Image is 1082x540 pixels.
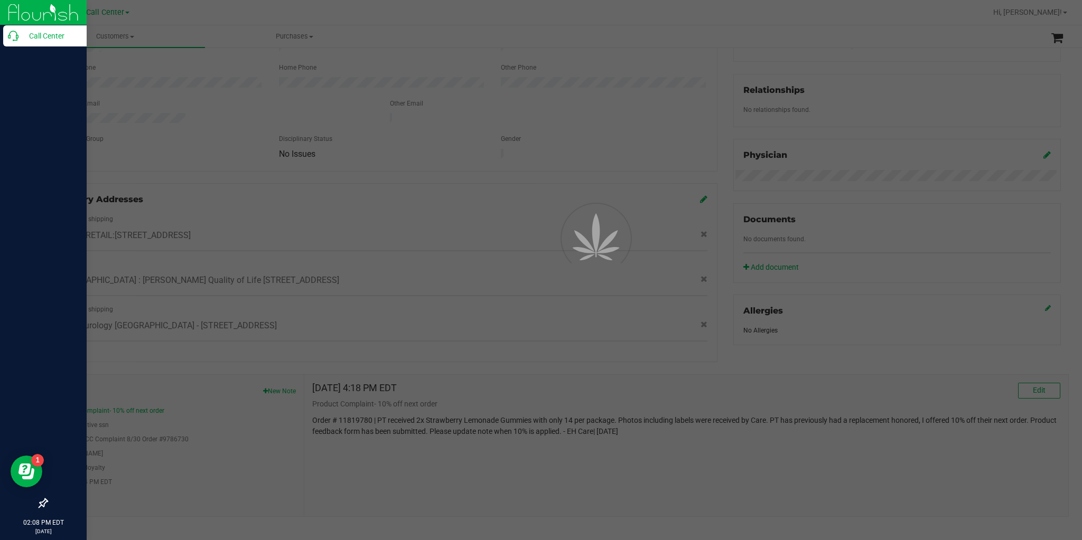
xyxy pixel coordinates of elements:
iframe: Resource center unread badge [31,454,44,467]
iframe: Resource center [11,456,42,487]
p: 02:08 PM EDT [5,518,82,527]
inline-svg: Call Center [8,31,18,41]
p: Call Center [18,30,82,42]
p: [DATE] [5,527,82,535]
